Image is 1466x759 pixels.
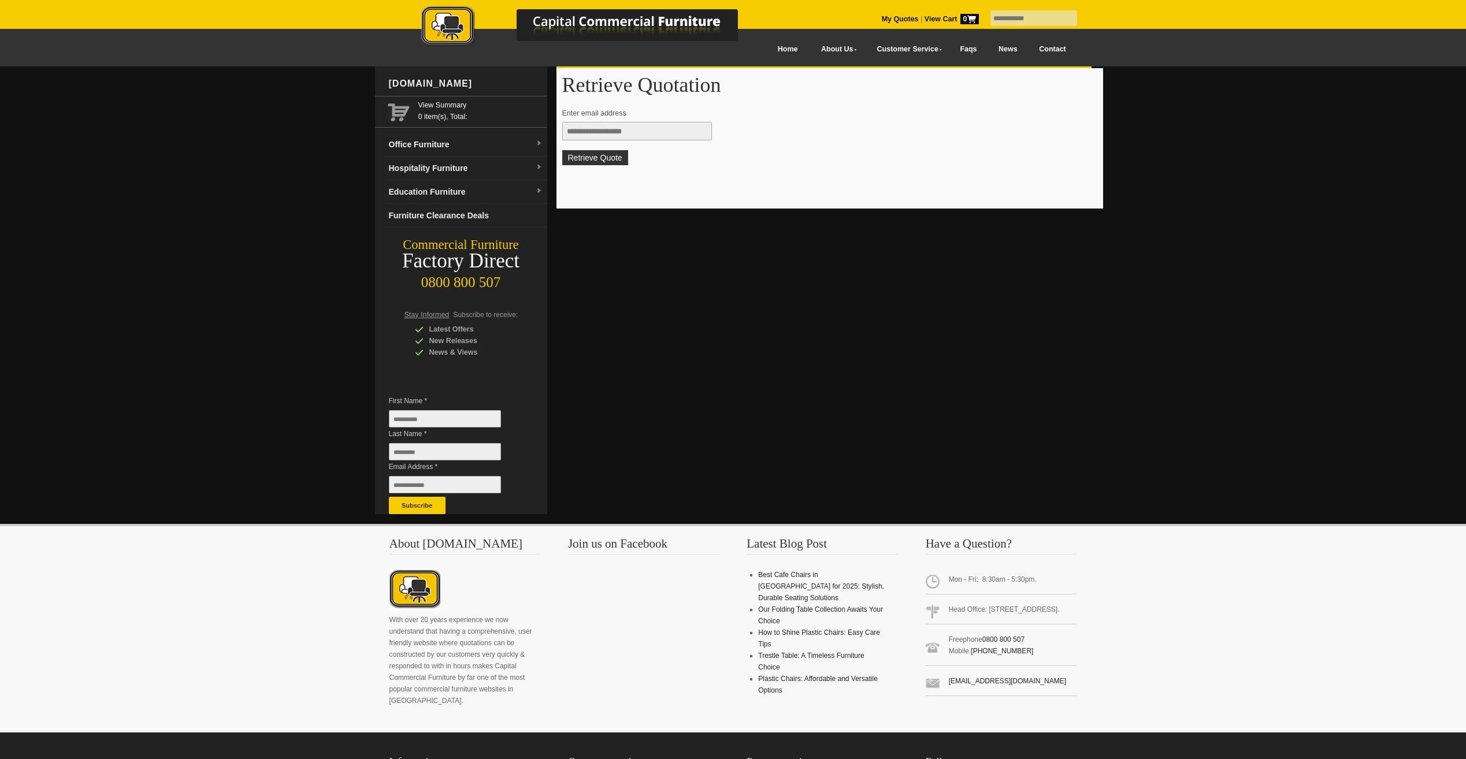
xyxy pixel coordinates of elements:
img: dropdown [536,140,543,147]
span: First Name * [389,395,518,407]
span: Subscribe to receive: [453,311,518,319]
p: Enter email address [562,107,1086,119]
img: About CCFNZ Logo [389,569,440,611]
h3: Have a Question? [926,538,1077,555]
a: Best Cafe Chairs in [GEOGRAPHIC_DATA] for 2025: Stylish, Durable Seating Solutions [758,571,884,602]
input: Last Name * [389,443,501,460]
a: Faqs [949,36,988,62]
a: Education Furnituredropdown [384,180,547,204]
span: Freephone Mobile: [926,629,1077,666]
img: dropdown [536,188,543,195]
div: New Releases [415,335,525,347]
a: 0800 800 507 [982,635,1025,643]
a: My Quotes [882,15,919,23]
span: Email Address * [389,461,518,472]
a: Office Furnituredropdown [384,133,547,157]
iframe: fb:page Facebook Social Plugin [568,569,718,696]
span: 0 item(s), Total: [418,99,543,121]
span: Last Name * [389,428,518,440]
h1: Retrieve Quotation [562,74,1097,96]
h3: Join us on Facebook [568,538,719,555]
a: Customer Service [864,36,949,62]
a: Hospitality Furnituredropdown [384,157,547,180]
h3: About [DOMAIN_NAME] [389,538,541,555]
a: About Us [808,36,864,62]
a: Contact [1028,36,1077,62]
a: [EMAIL_ADDRESS][DOMAIN_NAME] [949,677,1066,685]
div: News & Views [415,347,525,358]
a: Plastic Chairs: Affordable and Versatile Options [758,675,878,694]
a: Our Folding Table Collection Awaits Your Choice [758,605,883,625]
div: Commercial Furniture [375,237,547,253]
img: dropdown [536,164,543,171]
div: Latest Offers [415,323,525,335]
a: View Cart0 [922,15,978,23]
span: Head Office: [STREET_ADDRESS]. [926,599,1077,624]
a: Furniture Clearance Deals [384,204,547,228]
p: With over 20 years experience we now understand that having a comprehensive, user friendly websit... [389,614,541,706]
input: First Name * [389,410,501,427]
span: Mon - Fri: 8:30am - 5:30pm. [926,569,1077,594]
button: Subscribe [389,497,446,514]
span: Stay Informed [404,311,450,319]
div: [DOMAIN_NAME] [384,66,547,101]
a: Trestle Table: A Timeless Furniture Choice [758,652,864,671]
div: 0800 800 507 [375,269,547,291]
a: [PHONE_NUMBER] [971,647,1033,655]
input: Email Address * [389,476,501,493]
a: How to Shine Plastic Chairs: Easy Care Tips [758,628,880,648]
a: News [988,36,1028,62]
strong: View Cart [925,15,979,23]
h3: Latest Blog Post [747,538,898,555]
img: Capital Commercial Furniture Logo [389,6,794,48]
a: View Summary [418,99,543,111]
button: Retrieve Quote [562,150,628,165]
span: 0 [960,14,979,24]
div: Factory Direct [375,253,547,269]
a: Capital Commercial Furniture Logo [389,6,794,51]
